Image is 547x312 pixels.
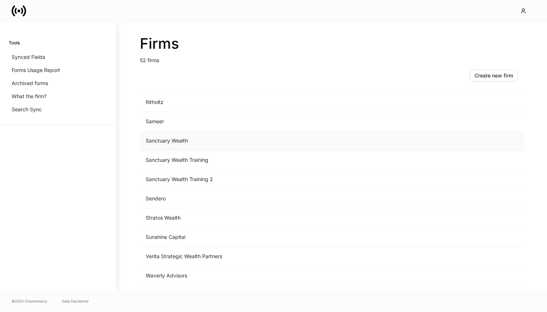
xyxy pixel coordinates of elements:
td: Sanctuary Wealth [140,131,403,151]
p: Synced Fields [12,53,45,61]
a: Search Sync [9,103,107,116]
td: Sendero [140,189,403,208]
td: Sanctuary Wealth Training 2 [140,170,403,189]
td: Sunshine Capital [140,228,403,247]
td: Stratos Wealth [140,208,403,228]
a: Forms Usage Report [9,64,107,77]
span: © 2025 OneAdvisory [12,298,47,304]
a: What the firm? [9,90,107,103]
td: Waverly Advisors [140,266,403,285]
h6: Tools [9,39,20,46]
a: Archived forms [9,77,107,90]
button: Create new firm [470,70,518,81]
p: Archived forms [12,80,48,87]
div: Create new firm [475,72,513,79]
td: Ritholtz [140,93,403,112]
td: Sanctuary Wealth Training [140,151,403,170]
p: Forms Usage Report [12,67,60,74]
td: Sameer [140,112,403,131]
td: Verita Strategic Wealth Partners [140,247,403,266]
p: Search Sync [12,106,42,113]
p: 52 firms [140,52,524,64]
a: Data Disclaimer [62,298,89,304]
h2: Firms [140,35,524,52]
td: XYPN [140,285,403,305]
p: What the firm? [12,93,47,100]
a: Synced Fields [9,51,107,64]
